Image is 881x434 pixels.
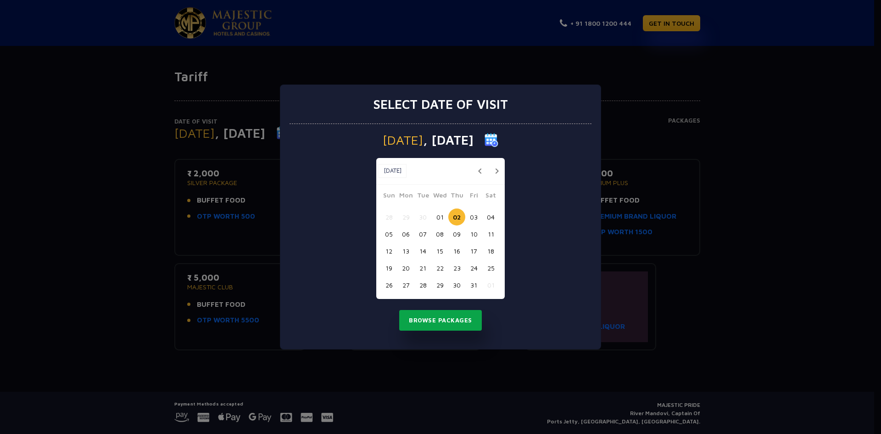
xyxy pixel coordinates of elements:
[431,225,448,242] button: 08
[482,259,499,276] button: 25
[482,276,499,293] button: 01
[482,190,499,203] span: Sat
[380,242,397,259] button: 12
[431,259,448,276] button: 22
[431,190,448,203] span: Wed
[380,276,397,293] button: 26
[465,225,482,242] button: 10
[431,242,448,259] button: 15
[431,209,448,225] button: 01
[380,209,397,225] button: 28
[414,190,431,203] span: Tue
[465,276,482,293] button: 31
[465,259,482,276] button: 24
[397,242,414,259] button: 13
[423,134,474,147] span: , [DATE]
[414,276,431,293] button: 28
[465,209,482,225] button: 03
[465,242,482,259] button: 17
[482,209,499,225] button: 04
[380,190,397,203] span: Sun
[399,310,482,331] button: Browse Packages
[397,209,414,225] button: 29
[448,209,465,225] button: 02
[414,259,431,276] button: 21
[397,225,414,242] button: 06
[397,276,414,293] button: 27
[397,259,414,276] button: 20
[448,190,465,203] span: Thu
[380,225,397,242] button: 05
[448,276,465,293] button: 30
[448,259,465,276] button: 23
[414,242,431,259] button: 14
[379,164,407,178] button: [DATE]
[485,133,498,147] img: calender icon
[380,259,397,276] button: 19
[431,276,448,293] button: 29
[414,225,431,242] button: 07
[482,242,499,259] button: 18
[414,209,431,225] button: 30
[383,134,423,147] span: [DATE]
[448,225,465,242] button: 09
[373,96,508,112] h3: Select date of visit
[465,190,482,203] span: Fri
[397,190,414,203] span: Mon
[482,225,499,242] button: 11
[448,242,465,259] button: 16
